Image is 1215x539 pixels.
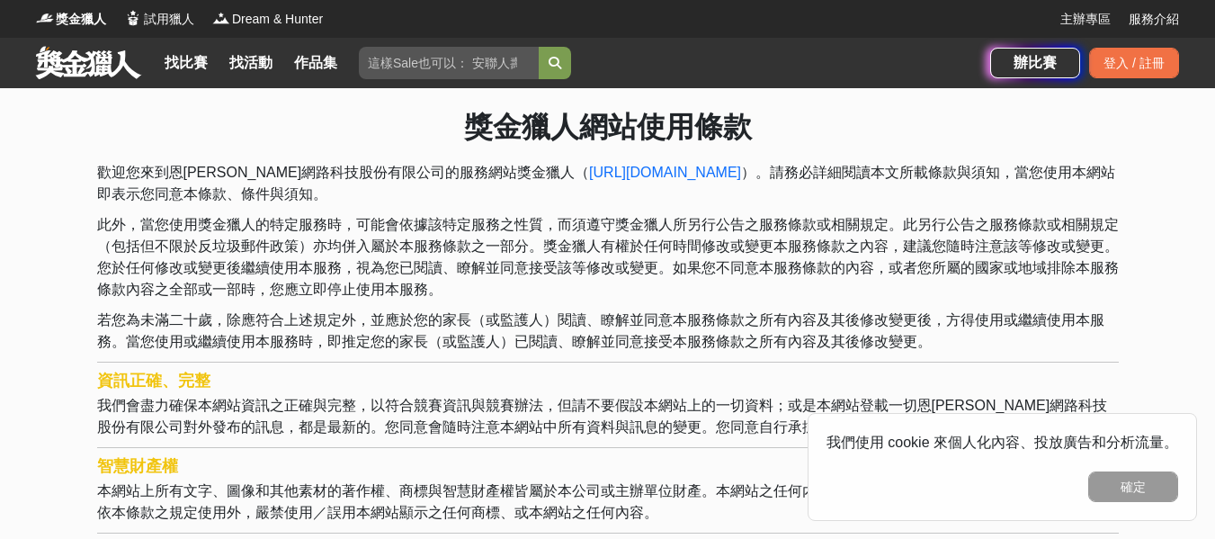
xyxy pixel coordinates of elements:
[589,165,741,180] a: [URL][DOMAIN_NAME]
[1088,472,1178,502] button: 確定
[97,395,1119,438] p: 我們會盡力確保本網站資訊之正確與完整，以符合競賽資訊與競賽辦法，但請不要假設本網站上的一切資料；或是本網站登載一切恩[PERSON_NAME]網路科技股份有限公司對外發布的訊息，都是最新的。您同...
[97,481,1119,524] p: 本網站上所有文字、圖像和其他素材的著作權、商標與智慧財產權皆屬於本公司或主辦單位財產。本網站之任何內容均不得視為可使用任何商標的授權或權利。除依本條款之規定使用外，嚴禁使用／誤用本網站顯示之任何...
[124,10,194,29] a: Logo試用獵人
[157,50,215,76] a: 找比賽
[232,10,323,29] span: Dream & Hunter
[826,435,1178,450] span: 我們使用 cookie 來個人化內容、投放廣告和分析流量。
[97,110,1119,144] h1: 獎金獵人網站使用條款
[359,47,539,79] input: 這樣Sale也可以： 安聯人壽創意銷售法募集
[56,10,106,29] span: 獎金獵人
[97,310,1119,353] p: 若您為未滿二十歲，除應符合上述規定外，並應於您的家長（或監護人）閱讀、瞭解並同意本服務條款之所有內容及其後修改變更後，方得使用或繼續使用本服務。當您使用或繼續使用本服務時，即推定您的家長（或監護...
[222,50,280,76] a: 找活動
[97,457,178,475] strong: 智慧財產權
[97,372,210,390] strong: 資訊正確、完整
[212,9,230,27] img: Logo
[36,9,54,27] img: Logo
[144,10,194,29] span: 試用獵人
[1089,48,1179,78] div: 登入 / 註冊
[287,50,344,76] a: 作品集
[97,162,1119,205] p: 歡迎您來到恩[PERSON_NAME]網路科技股份有限公司的服務網站獎金獵人（ ）。請務必詳細閱讀本文所載條款與須知，當您使用本網站即表示您同意本條款、條件與須知。
[1129,10,1179,29] a: 服務介紹
[97,214,1119,301] p: 此外，當您使用獎金獵人的特定服務時，可能會依據該特定服務之性質，而須遵守獎金獵人所另行公告之服務條款或相關規定。此另行公告之服務條款或相關規定（包括但不限於反垃圾郵件政策）亦均併入屬於本服務條款...
[124,9,142,27] img: Logo
[212,10,323,29] a: LogoDream & Hunter
[36,10,106,29] a: Logo獎金獵人
[1060,10,1111,29] a: 主辦專區
[990,48,1080,78] a: 辦比賽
